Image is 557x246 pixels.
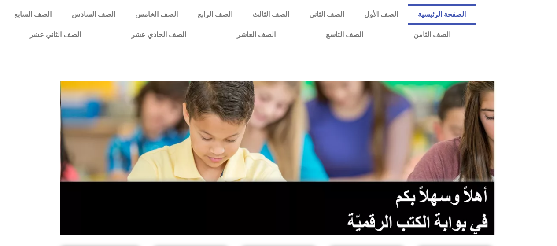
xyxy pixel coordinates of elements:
a: الصف العاشر [212,25,301,45]
a: الصف الثاني عشر [4,25,106,45]
a: الصف الأول [354,4,408,25]
a: الصف الثاني [299,4,354,25]
a: الصف الرابع [188,4,242,25]
a: الصف التاسع [301,25,388,45]
a: الصف السابع [4,4,62,25]
a: الصف الخامس [125,4,188,25]
a: الصف الثامن [388,25,476,45]
a: الصف الحادي عشر [106,25,211,45]
a: الصف السادس [62,4,125,25]
a: الصفحة الرئيسية [408,4,476,25]
a: الصف الثالث [242,4,299,25]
